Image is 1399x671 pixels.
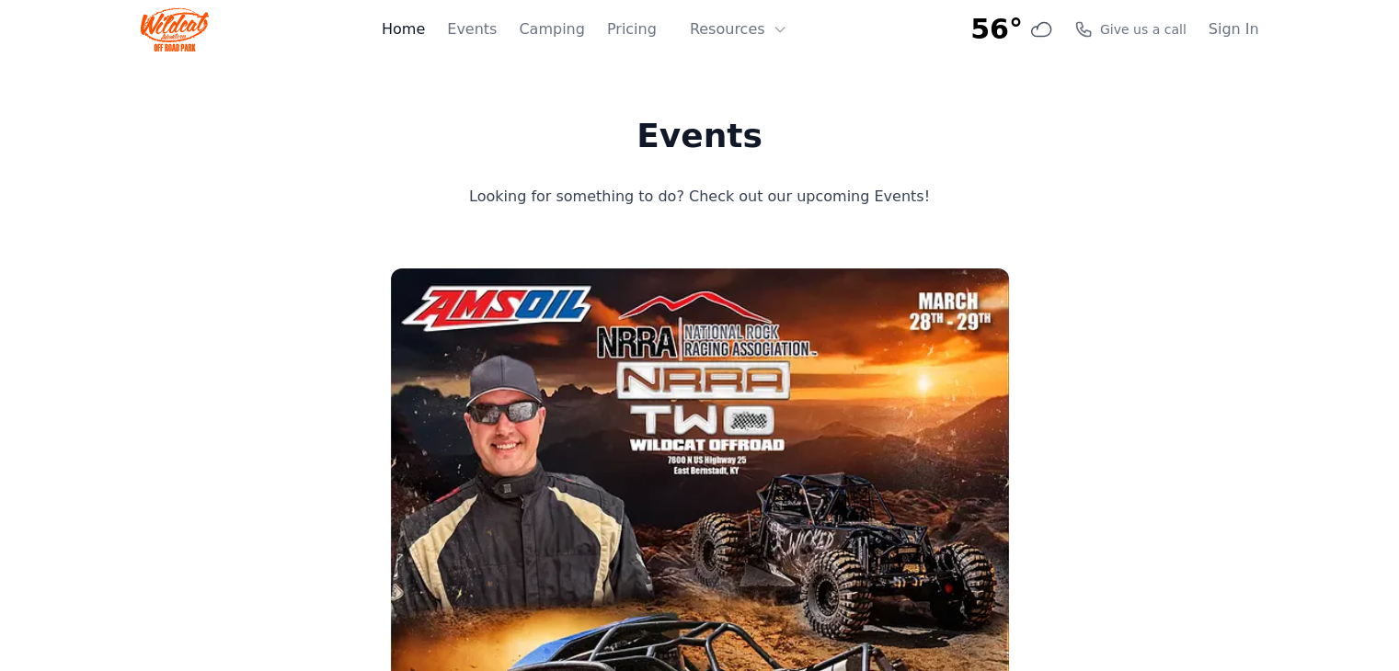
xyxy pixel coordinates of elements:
p: Looking for something to do? Check out our upcoming Events! [396,184,1004,210]
a: Sign In [1209,18,1259,40]
h1: Events [396,118,1004,154]
img: Wildcat Logo [141,7,210,51]
a: Home [382,18,425,40]
button: Resources [679,11,798,48]
span: 56° [970,13,1023,46]
a: Give us a call [1074,20,1187,39]
span: Give us a call [1100,20,1187,39]
a: Pricing [607,18,657,40]
a: Camping [519,18,584,40]
a: Events [447,18,497,40]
